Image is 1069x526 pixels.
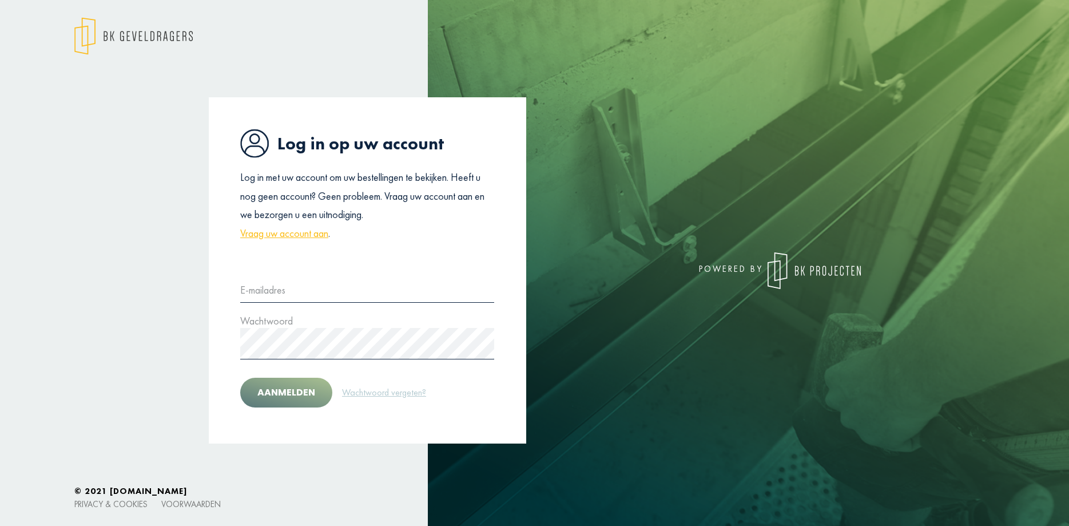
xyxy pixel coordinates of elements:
[240,224,328,243] a: Vraag uw account aan
[74,486,995,496] h6: © 2021 [DOMAIN_NAME]
[74,17,193,55] img: logo
[240,168,494,243] p: Log in met uw account om uw bestellingen te bekijken. Heeft u nog geen account? Geen probleem. Vr...
[341,385,427,400] a: Wachtwoord vergeten?
[240,378,332,408] button: Aanmelden
[240,312,293,330] label: Wachtwoord
[768,252,861,289] img: logo
[240,129,269,158] img: icon
[543,252,861,289] div: powered by
[161,499,221,509] a: Voorwaarden
[74,499,148,509] a: Privacy & cookies
[240,129,494,158] h1: Log in op uw account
